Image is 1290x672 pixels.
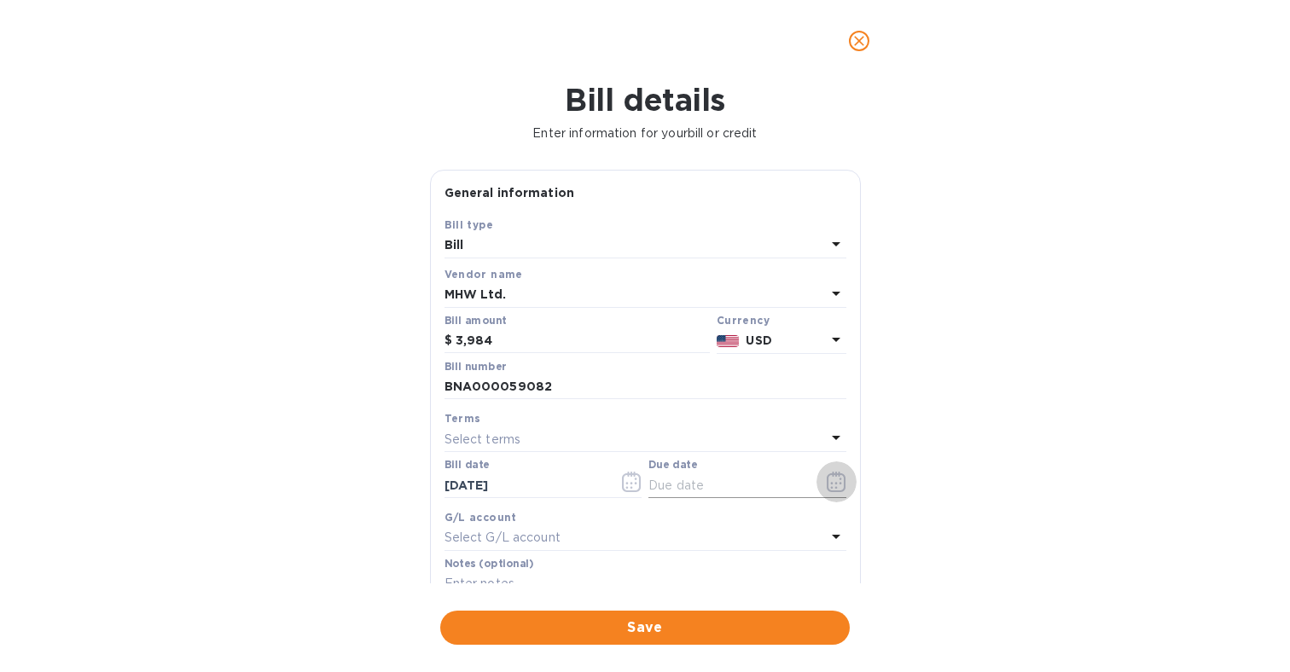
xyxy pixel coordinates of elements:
[445,374,846,400] input: Enter bill number
[440,611,850,645] button: Save
[445,287,507,301] b: MHW Ltd.
[839,20,880,61] button: close
[648,461,697,471] label: Due date
[717,335,740,347] img: USD
[746,333,771,347] b: USD
[445,412,481,425] b: Terms
[445,461,490,471] label: Bill date
[445,571,846,597] input: Enter notes
[648,472,810,498] input: Due date
[445,238,464,252] b: Bill
[445,472,606,498] input: Select date
[445,268,523,281] b: Vendor name
[445,511,517,524] b: G/L account
[717,314,770,327] b: Currency
[14,82,1276,118] h1: Bill details
[445,218,494,231] b: Bill type
[445,186,575,200] b: General information
[445,328,456,354] div: $
[14,125,1276,142] p: Enter information for your bill or credit
[445,559,534,569] label: Notes (optional)
[454,617,836,638] span: Save
[445,431,521,449] p: Select terms
[445,362,506,372] label: Bill number
[445,529,561,547] p: Select G/L account
[445,316,506,326] label: Bill amount
[456,328,710,354] input: $ Enter bill amount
